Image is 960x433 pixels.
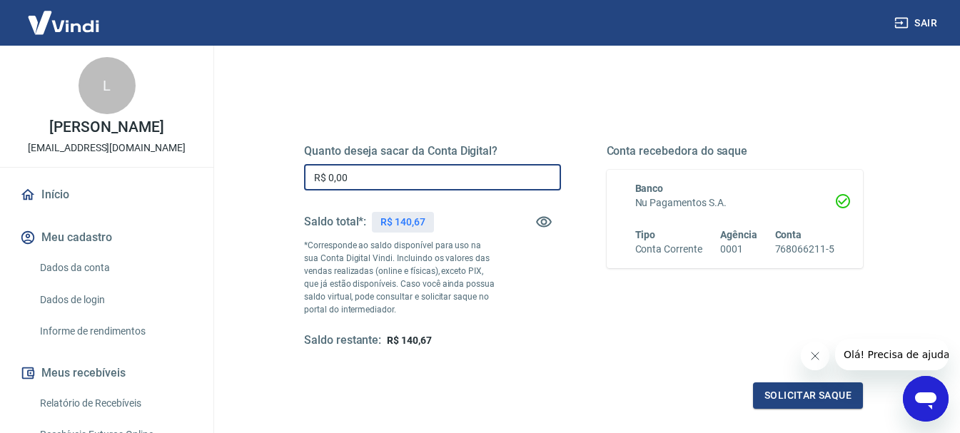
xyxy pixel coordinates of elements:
[720,229,757,240] span: Agência
[34,253,196,282] a: Dados da conta
[17,222,196,253] button: Meu cadastro
[635,229,656,240] span: Tipo
[34,317,196,346] a: Informe de rendimentos
[304,215,366,229] h5: Saldo total*:
[304,144,561,158] h5: Quanto deseja sacar da Conta Digital?
[387,335,432,346] span: R$ 140,67
[17,1,110,44] img: Vindi
[903,376,949,422] iframe: Botão para abrir a janela de mensagens
[720,242,757,257] h6: 0001
[304,333,381,348] h5: Saldo restante:
[9,10,120,21] span: Olá! Precisa de ajuda?
[775,229,802,240] span: Conta
[835,339,949,370] iframe: Mensagem da empresa
[801,342,829,370] iframe: Fechar mensagem
[304,239,497,316] p: *Corresponde ao saldo disponível para uso na sua Conta Digital Vindi. Incluindo os valores das ve...
[34,389,196,418] a: Relatório de Recebíveis
[635,183,664,194] span: Banco
[635,195,835,210] h6: Nu Pagamentos S.A.
[34,285,196,315] a: Dados de login
[79,57,136,114] div: L
[380,215,425,230] p: R$ 140,67
[775,242,834,257] h6: 768066211-5
[17,357,196,389] button: Meus recebíveis
[28,141,186,156] p: [EMAIL_ADDRESS][DOMAIN_NAME]
[17,179,196,210] a: Início
[891,10,943,36] button: Sair
[49,120,163,135] p: [PERSON_NAME]
[607,144,864,158] h5: Conta recebedora do saque
[753,382,863,409] button: Solicitar saque
[635,242,702,257] h6: Conta Corrente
